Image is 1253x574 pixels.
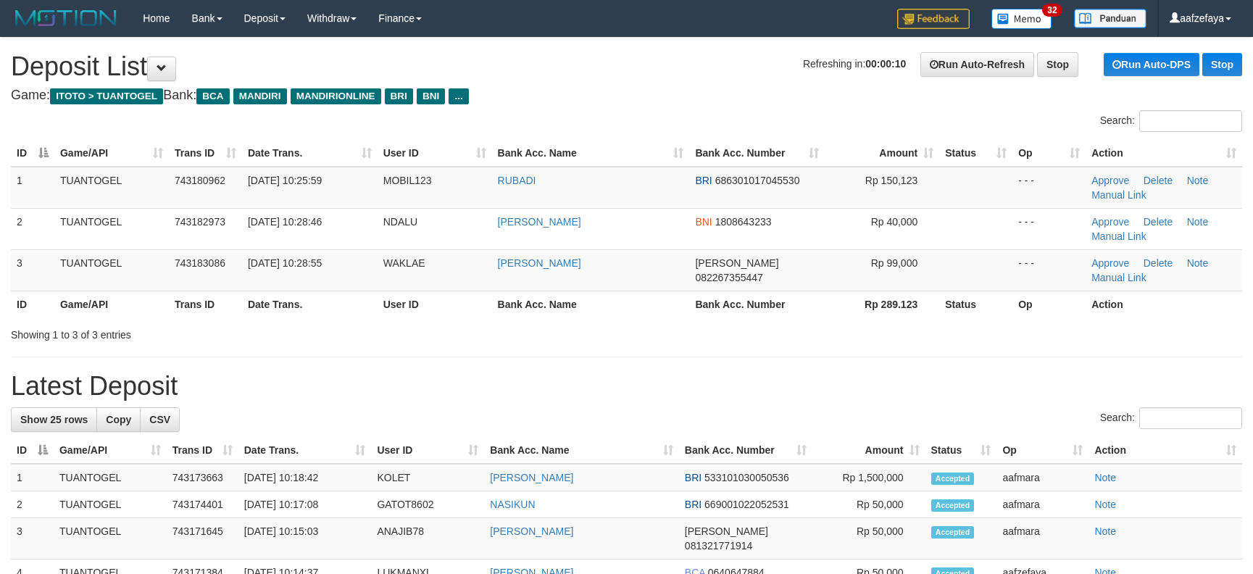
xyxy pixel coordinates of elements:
[803,58,906,70] span: Refreshing in:
[492,140,690,167] th: Bank Acc. Name: activate to sort column ascending
[378,291,492,317] th: User ID
[825,291,939,317] th: Rp 289.123
[715,216,772,228] span: Copy 1808643233 to clipboard
[939,140,1012,167] th: Status: activate to sort column ascending
[1094,525,1116,537] a: Note
[931,499,975,512] span: Accepted
[11,249,54,291] td: 3
[54,491,167,518] td: TUANTOGEL
[925,437,997,464] th: Status: activate to sort column ascending
[1104,53,1199,76] a: Run Auto-DPS
[991,9,1052,29] img: Button%20Memo.svg
[238,464,372,491] td: [DATE] 10:18:42
[378,140,492,167] th: User ID: activate to sort column ascending
[54,167,169,209] td: TUANTOGEL
[1144,257,1173,269] a: Delete
[149,414,170,425] span: CSV
[385,88,413,104] span: BRI
[1139,110,1242,132] input: Search:
[679,437,812,464] th: Bank Acc. Number: activate to sort column ascending
[1012,140,1086,167] th: Op: activate to sort column ascending
[931,526,975,538] span: Accepted
[498,175,536,186] a: RUBADI
[11,208,54,249] td: 2
[167,464,238,491] td: 743173663
[871,216,918,228] span: Rp 40,000
[1086,140,1242,167] th: Action: activate to sort column ascending
[11,52,1242,81] h1: Deposit List
[685,499,702,510] span: BRI
[695,175,712,186] span: BRI
[685,472,702,483] span: BRI
[1086,291,1242,317] th: Action
[169,140,242,167] th: Trans ID: activate to sort column ascending
[996,491,1088,518] td: aafmara
[169,291,242,317] th: Trans ID
[175,257,225,269] span: 743183086
[498,216,581,228] a: [PERSON_NAME]
[704,472,789,483] span: Copy 533101030050536 to clipboard
[1074,9,1146,28] img: panduan.png
[695,216,712,228] span: BNI
[106,414,131,425] span: Copy
[248,216,322,228] span: [DATE] 10:28:46
[1091,257,1129,269] a: Approve
[11,167,54,209] td: 1
[1100,407,1242,429] label: Search:
[238,437,372,464] th: Date Trans.: activate to sort column ascending
[175,216,225,228] span: 743182973
[54,249,169,291] td: TUANTOGEL
[50,88,163,104] span: ITOTO > TUANTOGEL
[383,216,417,228] span: NDALU
[175,175,225,186] span: 743180962
[11,88,1242,103] h4: Game: Bank:
[11,518,54,560] td: 3
[167,437,238,464] th: Trans ID: activate to sort column ascending
[1091,216,1129,228] a: Approve
[11,291,54,317] th: ID
[1091,272,1146,283] a: Manual Link
[498,257,581,269] a: [PERSON_NAME]
[238,518,372,560] td: [DATE] 10:15:03
[20,414,88,425] span: Show 25 rows
[1144,175,1173,186] a: Delete
[96,407,141,432] a: Copy
[11,322,511,342] div: Showing 1 to 3 of 3 entries
[695,257,778,269] span: [PERSON_NAME]
[371,464,484,491] td: KOLET
[812,464,925,491] td: Rp 1,500,000
[167,518,238,560] td: 743171645
[167,491,238,518] td: 743174401
[689,140,825,167] th: Bank Acc. Number: activate to sort column ascending
[248,257,322,269] span: [DATE] 10:28:55
[897,9,970,29] img: Feedback.jpg
[371,518,484,560] td: ANAJIB78
[242,140,378,167] th: Date Trans.: activate to sort column ascending
[1012,291,1086,317] th: Op
[11,464,54,491] td: 1
[1037,52,1078,77] a: Stop
[371,437,484,464] th: User ID: activate to sort column ascending
[449,88,468,104] span: ...
[54,518,167,560] td: TUANTOGEL
[140,407,180,432] a: CSV
[248,175,322,186] span: [DATE] 10:25:59
[695,272,762,283] span: Copy 082267355447 to clipboard
[490,472,573,483] a: [PERSON_NAME]
[383,257,425,269] span: WAKLAE
[490,499,535,510] a: NASIKUN
[242,291,378,317] th: Date Trans.
[704,499,789,510] span: Copy 669001022052531 to clipboard
[1091,175,1129,186] a: Approve
[490,525,573,537] a: [PERSON_NAME]
[939,291,1012,317] th: Status
[383,175,432,186] span: MOBIL123
[291,88,381,104] span: MANDIRIONLINE
[11,437,54,464] th: ID: activate to sort column descending
[1202,53,1242,76] a: Stop
[1091,189,1146,201] a: Manual Link
[1144,216,1173,228] a: Delete
[11,491,54,518] td: 2
[1100,110,1242,132] label: Search:
[1187,175,1209,186] a: Note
